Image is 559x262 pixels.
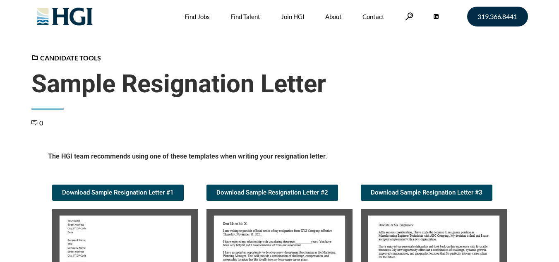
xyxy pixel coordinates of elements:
a: Candidate Tools [31,54,101,62]
span: Download Sample Resignation Letter #2 [216,190,328,196]
a: Download Sample Resignation Letter #1 [52,185,184,201]
h5: The HGI team recommends using one of these templates when writing your resignation letter. [48,152,511,164]
a: 319.366.8441 [467,7,528,26]
span: Download Sample Resignation Letter #1 [62,190,174,196]
a: Download Sample Resignation Letter #2 [206,185,338,201]
a: 0 [31,119,43,127]
span: Download Sample Resignation Letter #3 [371,190,482,196]
a: Search [405,12,413,20]
a: Download Sample Resignation Letter #3 [361,185,492,201]
span: 319.366.8441 [477,13,517,20]
span: Sample Resignation Letter [31,69,528,99]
